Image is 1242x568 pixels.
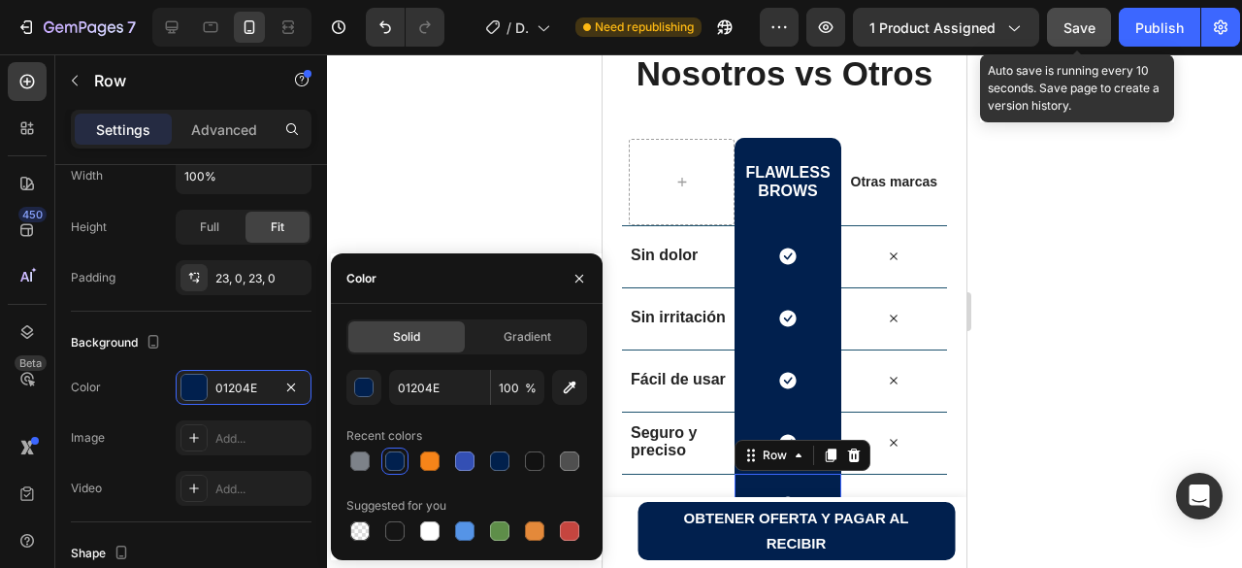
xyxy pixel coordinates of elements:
[1063,19,1095,36] span: Save
[1119,8,1200,47] button: Publish
[346,427,422,445] div: Recent colors
[15,355,47,371] div: Beta
[96,119,150,140] p: Settings
[18,207,47,222] div: 450
[200,218,219,236] span: Full
[215,380,272,397] div: 01204E
[71,541,133,567] div: Shape
[507,17,511,38] span: /
[346,497,446,515] div: Suggested for you
[127,16,136,39] p: 7
[71,429,105,447] div: Image
[71,480,102,497] div: Video
[8,8,145,47] button: 7
[215,270,307,287] div: 23, 0, 23, 0
[603,54,966,568] iframe: Design area
[1176,473,1223,519] div: Open Intercom Messenger
[346,270,376,287] div: Color
[869,17,996,38] span: 1 product assigned
[853,8,1039,47] button: 1 product assigned
[1135,17,1184,38] div: Publish
[71,269,115,286] div: Padding
[393,328,420,346] span: Solid
[504,328,551,346] span: Gradient
[71,167,103,184] div: Width
[177,158,310,193] input: Auto
[1047,8,1111,47] button: Save
[515,17,529,38] span: Depilador [PERSON_NAME]
[389,370,490,405] input: Eg: FFFFFF
[366,8,444,47] div: Undo/Redo
[71,218,107,236] div: Height
[71,330,165,356] div: Background
[215,481,307,498] div: Add...
[271,218,284,236] span: Fit
[215,430,307,448] div: Add...
[525,380,537,397] span: %
[595,18,694,36] span: Need republishing
[71,379,101,396] div: Color
[94,69,259,92] p: Row
[191,119,257,140] p: Advanced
